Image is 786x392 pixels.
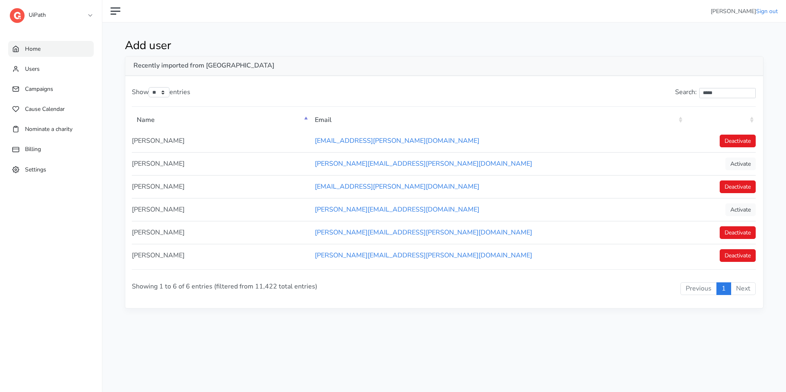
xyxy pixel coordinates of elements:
div: Showing 1 to 6 of 6 entries (filtered from 11,422 total entries) [132,269,386,304]
th: Email: activate to sort column ascending [310,109,684,130]
a: Billing [8,141,94,157]
th: : activate to sort column ascending [684,109,756,130]
a: Settings [8,162,94,178]
a: [EMAIL_ADDRESS][PERSON_NAME][DOMAIN_NAME] [315,182,479,191]
span: Billing [25,145,41,153]
span: Cause Calendar [25,105,65,113]
a: [EMAIL_ADDRESS][PERSON_NAME][DOMAIN_NAME] [315,136,479,145]
span: Settings [25,165,46,173]
td: [PERSON_NAME] [132,221,310,244]
span: Nominate a charity [25,125,72,133]
a: Home [8,41,94,57]
td: [PERSON_NAME] [132,244,310,267]
select: Showentries [149,87,169,97]
a: [PERSON_NAME][EMAIL_ADDRESS][DOMAIN_NAME] [315,205,479,214]
a: Deactivate [720,249,756,262]
span: Campaigns [25,85,53,93]
label: Search: [675,87,756,98]
td: [PERSON_NAME] [132,130,310,152]
a: UiPath [10,6,92,20]
a: Nominate a charity [8,121,94,137]
td: [PERSON_NAME] [132,198,310,221]
strong: Recently imported from [GEOGRAPHIC_DATA] [133,61,274,70]
a: Deactivate [720,226,756,239]
a: [PERSON_NAME][EMAIL_ADDRESS][PERSON_NAME][DOMAIN_NAME] [315,228,532,237]
a: Sign out [756,7,778,15]
a: 1 [716,282,731,295]
a: Deactivate [720,180,756,193]
a: Campaigns [8,81,94,97]
th: Name: activate to sort column descending [132,109,310,130]
li: [PERSON_NAME] [711,7,778,16]
a: Deactivate [720,135,756,147]
a: Users [8,61,94,77]
td: [PERSON_NAME] [132,152,310,175]
a: [PERSON_NAME][EMAIL_ADDRESS][PERSON_NAME][DOMAIN_NAME] [315,159,532,168]
a: Activate [725,203,756,216]
input: Search: [699,88,756,98]
h1: Add user [125,39,655,53]
img: logo-dashboard-4662da770dd4bea1a8774357aa970c5cb092b4650ab114813ae74da458e76571.svg [10,8,25,23]
a: Cause Calendar [8,101,94,117]
a: Activate [725,158,756,170]
td: [PERSON_NAME] [132,175,310,198]
a: [PERSON_NAME][EMAIL_ADDRESS][PERSON_NAME][DOMAIN_NAME] [315,251,532,260]
span: Users [25,65,40,73]
label: Show entries [132,87,190,98]
span: Home [25,45,41,53]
